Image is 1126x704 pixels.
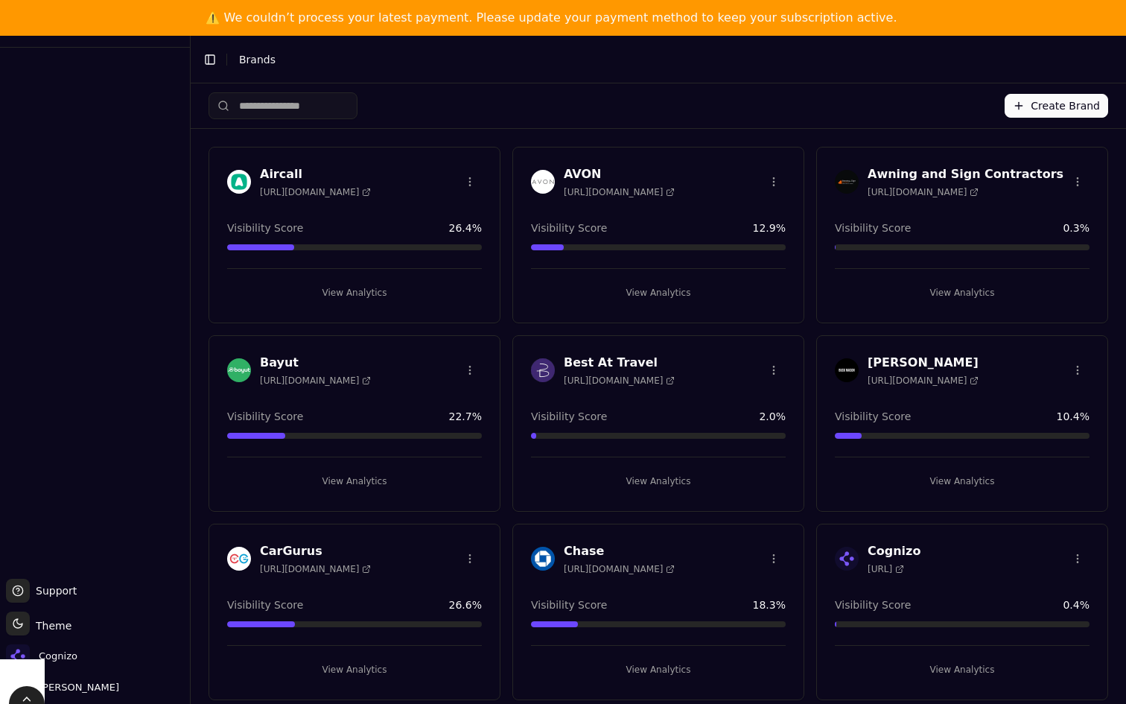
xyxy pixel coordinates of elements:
img: CarGurus [227,547,251,571]
h3: Best At Travel [564,354,675,372]
span: Visibility Score [531,597,607,612]
span: Visibility Score [531,409,607,424]
span: [PERSON_NAME] [33,681,119,694]
button: View Analytics [227,469,482,493]
span: 22.7 % [449,409,482,424]
button: View Analytics [531,658,786,682]
span: Support [30,583,77,598]
button: View Analytics [531,281,786,305]
span: Visibility Score [835,409,911,424]
span: 26.4 % [449,221,482,235]
span: [URL][DOMAIN_NAME] [564,375,675,387]
img: Buck Mason [835,358,859,382]
span: [URL][DOMAIN_NAME] [260,563,371,575]
button: View Analytics [227,658,482,682]
button: Create Brand [1005,94,1108,118]
h3: Aircall [260,165,371,183]
h3: Bayut [260,354,371,372]
h3: Awning and Sign Contractors [868,165,1063,183]
span: [URL][DOMAIN_NAME] [260,186,371,198]
span: Visibility Score [227,597,303,612]
img: Chase [531,547,555,571]
button: Open user button [6,677,119,698]
span: Visibility Score [227,221,303,235]
h3: [PERSON_NAME] [868,354,979,372]
span: Visibility Score [835,597,911,612]
span: Cognizo [39,650,77,663]
span: 12.9 % [753,221,786,235]
button: View Analytics [835,658,1090,682]
span: Brands [239,54,276,66]
span: [URL][DOMAIN_NAME] [868,186,979,198]
span: [URL][DOMAIN_NAME] [260,375,371,387]
h3: Chase [564,542,675,560]
div: ⚠️ We couldn’t process your latest payment. Please update your payment method to keep your subscr... [206,10,897,25]
span: 18.3 % [753,597,786,612]
img: Bayut [227,358,251,382]
span: Theme [30,620,71,632]
span: 2.0 % [759,409,786,424]
h3: AVON [564,165,675,183]
button: View Analytics [835,469,1090,493]
img: Cognizo [835,547,859,571]
button: View Analytics [227,281,482,305]
button: Open organization switcher [6,644,77,668]
span: [URL][DOMAIN_NAME] [564,563,675,575]
span: 26.6 % [449,597,482,612]
span: Visibility Score [227,409,303,424]
span: 0.3 % [1063,221,1090,235]
img: AVON [531,170,555,194]
img: Cognizo [6,644,30,668]
span: 10.4 % [1057,409,1090,424]
nav: breadcrumb [239,52,1084,67]
span: [URL][DOMAIN_NAME] [868,375,979,387]
img: Aircall [227,170,251,194]
h3: CarGurus [260,542,371,560]
img: Awning and Sign Contractors [835,170,859,194]
img: Best At Travel [531,358,555,382]
span: [URL][DOMAIN_NAME] [564,186,675,198]
span: [URL] [868,563,904,575]
button: View Analytics [835,281,1090,305]
h3: Cognizo [868,542,920,560]
span: Visibility Score [835,221,911,235]
span: Visibility Score [531,221,607,235]
span: 0.4 % [1063,597,1090,612]
button: View Analytics [531,469,786,493]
